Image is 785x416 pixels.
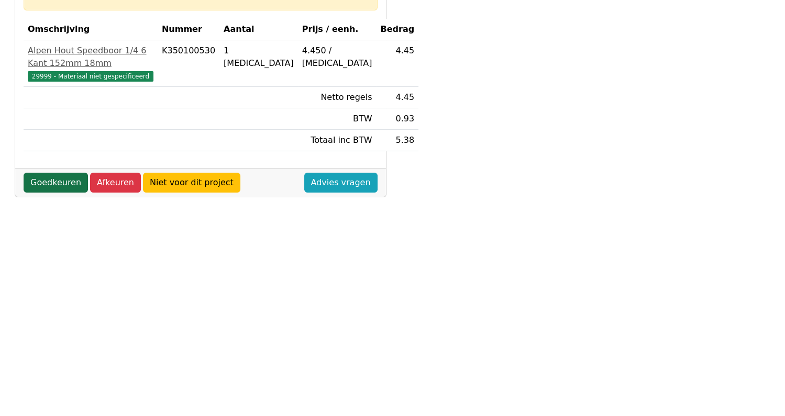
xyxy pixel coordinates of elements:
td: K350100530 [158,40,219,87]
a: Niet voor dit project [143,173,240,193]
th: Aantal [219,19,298,40]
th: Bedrag [376,19,418,40]
a: Goedkeuren [24,173,88,193]
span: 29999 - Materiaal niet gespecificeerd [28,71,153,82]
th: Omschrijving [24,19,158,40]
div: Alpen Hout Speedboor 1/4 6 Kant 152mm 18mm [28,44,153,70]
a: Advies vragen [304,173,378,193]
td: Netto regels [298,87,377,108]
a: Alpen Hout Speedboor 1/4 6 Kant 152mm 18mm29999 - Materiaal niet gespecificeerd [28,44,153,82]
td: 4.45 [376,40,418,87]
td: 5.38 [376,130,418,151]
td: 0.93 [376,108,418,130]
td: BTW [298,108,377,130]
td: Totaal inc BTW [298,130,377,151]
td: 4.45 [376,87,418,108]
th: Prijs / eenh. [298,19,377,40]
div: 4.450 / [MEDICAL_DATA] [302,44,372,70]
a: Afkeuren [90,173,141,193]
div: 1 [MEDICAL_DATA] [224,44,294,70]
th: Nummer [158,19,219,40]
